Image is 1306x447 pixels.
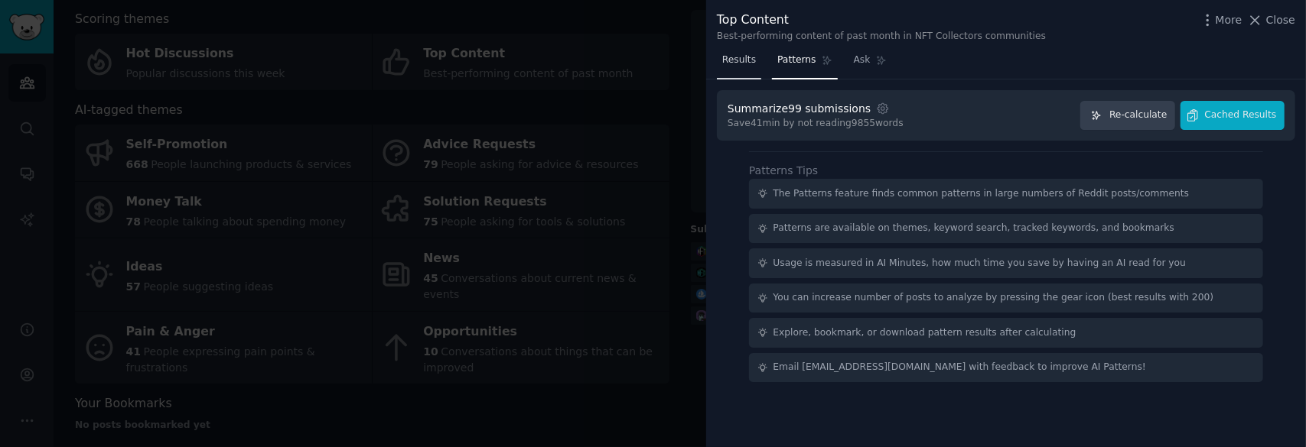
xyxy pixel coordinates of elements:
[717,30,1046,44] div: Best-performing content of past month in NFT Collectors communities
[1080,101,1175,131] button: Re-calculate
[749,164,818,177] label: Patterns Tips
[854,53,871,67] span: Ask
[777,53,816,67] span: Patterns
[1181,101,1285,131] button: Cached Results
[717,48,761,79] a: Results
[728,101,871,117] div: Summarize 99 submissions
[1247,12,1295,28] button: Close
[774,222,1174,235] div: Patterns are available on themes, keyword search, tracked keywords, and bookmarks
[1216,12,1242,28] span: More
[774,291,1214,305] div: You can increase number of posts to analyze by pressing the gear icon (best results with 200)
[774,361,1147,374] div: Email [EMAIL_ADDRESS][DOMAIN_NAME] with feedback to improve AI Patterns!
[774,326,1076,340] div: Explore, bookmark, or download pattern results after calculating
[772,48,837,79] a: Patterns
[728,117,904,131] div: Save 41 min by not reading 9855 words
[1200,12,1242,28] button: More
[717,11,1046,30] div: Top Content
[774,257,1187,270] div: Usage is measured in AI Minutes, how much time you save by having an AI read for you
[848,48,892,79] a: Ask
[1205,109,1277,122] span: Cached Results
[1109,109,1167,122] span: Re-calculate
[774,187,1190,201] div: The Patterns feature finds common patterns in large numbers of Reddit posts/comments
[1266,12,1295,28] span: Close
[722,53,756,67] span: Results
